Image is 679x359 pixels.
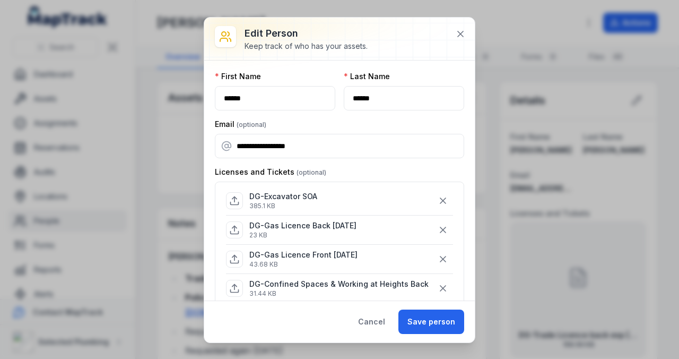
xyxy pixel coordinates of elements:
[249,260,358,269] p: 43.68 KB
[245,41,368,52] div: Keep track of who has your assets.
[249,191,317,202] p: DG-Excavator SOA
[349,310,394,334] button: Cancel
[249,250,358,260] p: DG-Gas Licence Front [DATE]
[215,71,261,82] label: First Name
[398,310,464,334] button: Save person
[249,202,317,210] p: 385.1 KB
[344,71,390,82] label: Last Name
[249,220,356,231] p: DG-Gas Licence Back [DATE]
[245,26,368,41] h3: Edit person
[249,279,429,289] p: DG-Confined Spaces & Working at Heights Back
[249,231,356,240] p: 23 KB
[215,119,266,130] label: Email
[215,167,326,177] label: Licenses and Tickets
[249,289,429,298] p: 31.44 KB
